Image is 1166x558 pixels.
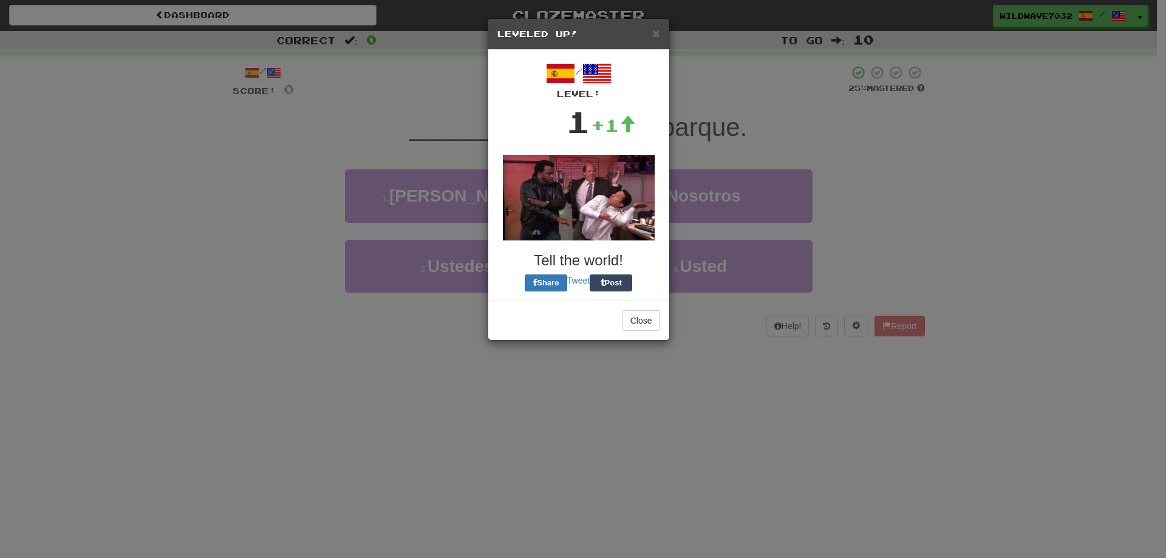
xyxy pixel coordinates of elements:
[590,274,632,291] button: Post
[497,253,660,268] h3: Tell the world!
[591,113,636,137] div: +1
[497,88,660,100] div: Level:
[497,28,660,40] h5: Leveled Up!
[652,26,660,40] span: ×
[503,155,655,240] img: office-a80e9430007fca076a14268f5cfaac02a5711bd98b344892871d2edf63981756.gif
[567,276,590,285] a: Tweet
[652,27,660,39] button: Close
[622,310,660,331] button: Close
[566,100,591,143] div: 1
[497,59,660,100] div: /
[525,274,567,291] button: Share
